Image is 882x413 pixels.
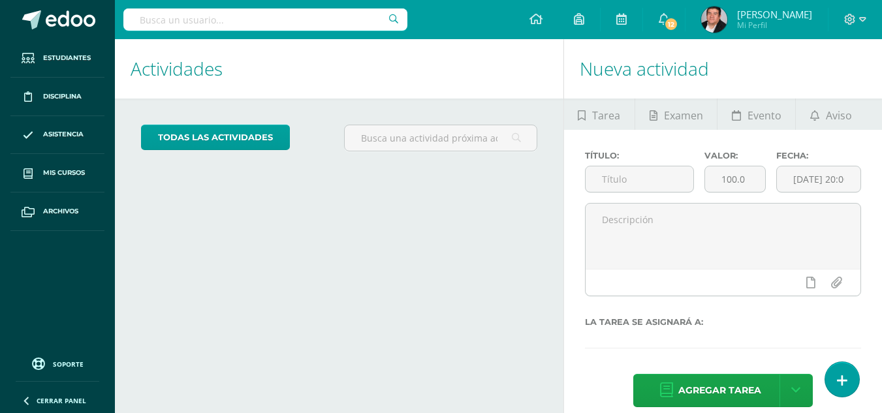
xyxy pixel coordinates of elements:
[776,151,861,161] label: Fecha:
[635,99,717,130] a: Examen
[37,396,86,405] span: Cerrar panel
[826,100,852,131] span: Aviso
[777,166,860,192] input: Fecha de entrega
[585,317,861,327] label: La tarea se asignará a:
[717,99,795,130] a: Evento
[16,354,99,372] a: Soporte
[580,39,866,99] h1: Nueva actividad
[10,154,104,192] a: Mis cursos
[10,116,104,155] a: Asistencia
[10,78,104,116] a: Disciplina
[704,151,766,161] label: Valor:
[664,100,703,131] span: Examen
[585,151,694,161] label: Título:
[592,100,620,131] span: Tarea
[53,359,84,369] span: Soporte
[43,91,82,102] span: Disciplina
[345,125,536,151] input: Busca una actividad próxima aquí...
[10,39,104,78] a: Estudiantes
[131,39,548,99] h1: Actividades
[737,8,812,21] span: [PERSON_NAME]
[796,99,866,130] a: Aviso
[664,17,678,31] span: 12
[141,125,290,150] a: todas las Actividades
[586,166,693,192] input: Título
[43,168,85,178] span: Mis cursos
[43,129,84,140] span: Asistencia
[43,53,91,63] span: Estudiantes
[748,100,781,131] span: Evento
[564,99,635,130] a: Tarea
[123,8,407,31] input: Busca un usuario...
[678,375,761,406] span: Agregar tarea
[705,166,765,192] input: Puntos máximos
[701,7,727,33] img: 8bea78a11afb96288084d23884a19f38.png
[737,20,812,31] span: Mi Perfil
[43,206,78,217] span: Archivos
[10,192,104,231] a: Archivos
